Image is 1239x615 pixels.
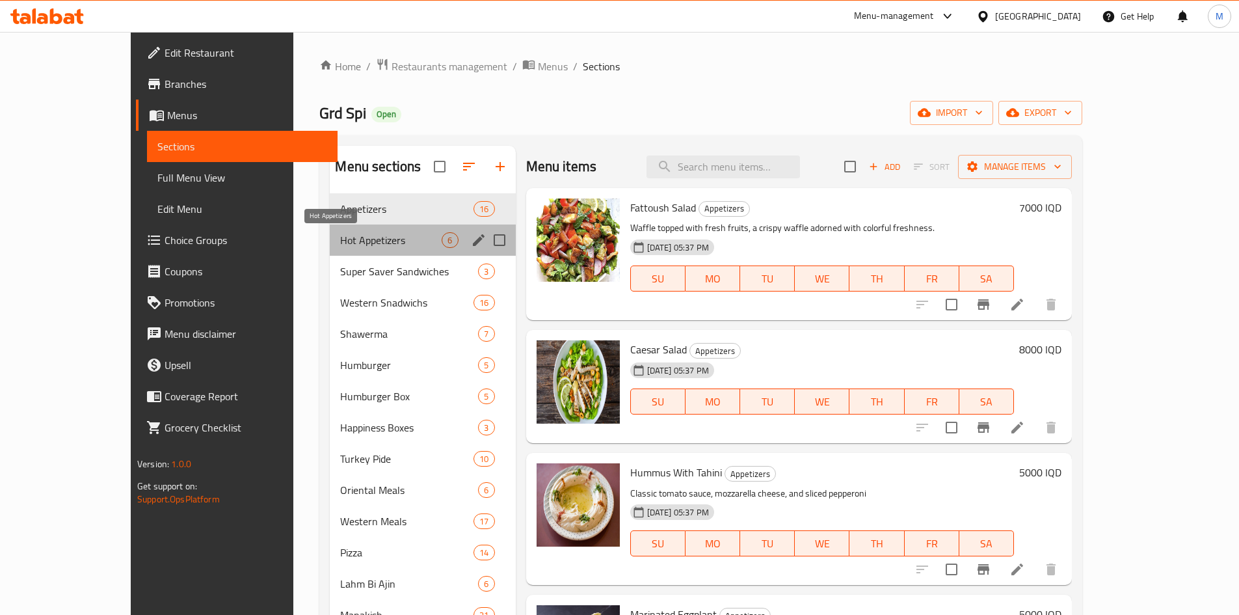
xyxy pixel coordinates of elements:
div: items [473,451,494,467]
span: TU [745,392,790,411]
div: Happiness Boxes3 [330,412,515,443]
span: import [920,105,983,121]
div: items [478,357,494,373]
span: Appetizers [340,201,473,217]
span: SU [636,269,680,288]
button: Add section [485,151,516,182]
nav: breadcrumb [319,58,1082,75]
span: Caesar Salad [630,340,687,359]
div: items [473,295,494,310]
button: MO [686,266,740,292]
div: items [473,545,494,560]
div: items [478,576,494,592]
span: Grd Spi [319,98,366,128]
h2: Menu items [526,157,597,176]
div: items [478,389,494,404]
span: FR [910,392,954,411]
div: Oriental Meals [340,482,478,498]
span: Sections [583,59,620,74]
span: Hot Appetizers [340,232,442,248]
span: Get support on: [137,478,197,495]
a: Branches [136,68,338,100]
span: SA [965,392,1009,411]
div: Appetizers [689,343,741,359]
button: TH [849,389,904,415]
span: SA [965,534,1009,553]
button: Branch-specific-item [968,554,999,585]
a: Full Menu View [147,162,338,193]
div: items [478,482,494,498]
span: SU [636,534,680,553]
div: Turkey Pide10 [330,443,515,474]
button: Branch-specific-item [968,289,999,320]
span: Edit Restaurant [165,45,327,61]
button: WE [795,266,849,292]
h6: 7000 IQD [1019,198,1061,217]
span: [DATE] 05:37 PM [642,506,714,519]
div: Oriental Meals6 [330,474,515,506]
div: Appetizers16 [330,193,515,225]
span: TH [855,392,899,411]
div: items [442,232,458,248]
span: Open [371,109,401,120]
span: Happiness Boxes [340,420,478,435]
button: Branch-specific-item [968,412,999,443]
span: FR [910,534,954,553]
span: 3 [479,422,494,434]
div: Appetizers [699,201,750,217]
span: 7 [479,328,494,340]
div: Western Snadwichs [340,295,473,310]
span: MO [691,392,735,411]
a: Menu disclaimer [136,318,338,349]
a: Coverage Report [136,381,338,412]
div: Western Snadwichs16 [330,287,515,318]
h6: 8000 IQD [1019,340,1061,359]
div: items [478,420,494,435]
span: MO [691,269,735,288]
span: Menus [538,59,568,74]
span: Fattoush Salad [630,198,696,217]
span: 17 [474,515,494,528]
a: Menus [522,58,568,75]
a: Menus [136,100,338,131]
span: TU [745,534,790,553]
a: Edit menu item [1009,420,1025,435]
span: SU [636,392,680,411]
span: Restaurants management [392,59,507,74]
span: Add item [864,157,905,177]
img: Caesar Salad [537,340,620,424]
a: Restaurants management [376,58,507,75]
button: FR [905,266,959,292]
span: Manage items [968,159,1061,175]
span: 6 [479,578,494,590]
button: export [998,101,1082,125]
button: SU [630,530,686,556]
div: items [478,264,494,279]
button: WE [795,530,849,556]
span: Western Meals [340,513,473,529]
a: Upsell [136,349,338,381]
span: Coverage Report [165,389,327,404]
div: Turkey Pide [340,451,473,467]
span: 6 [442,234,457,247]
input: search [646,156,800,178]
div: Appetizers [725,466,776,482]
span: Appetizers [725,467,775,482]
div: Shawerma [340,326,478,342]
a: Edit menu item [1009,297,1025,312]
button: TH [849,530,904,556]
div: Lahm Bi Ajin6 [330,568,515,599]
div: items [478,326,494,342]
span: Pizza [340,545,473,560]
img: Fattoush Salad [537,198,620,282]
span: Super Saver Sandwiches [340,264,478,279]
span: Select section [836,153,864,180]
button: TU [740,530,795,556]
a: Edit Menu [147,193,338,225]
span: Choice Groups [165,232,327,248]
button: SA [959,266,1014,292]
button: Add [864,157,905,177]
span: Menu disclaimer [165,326,327,342]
